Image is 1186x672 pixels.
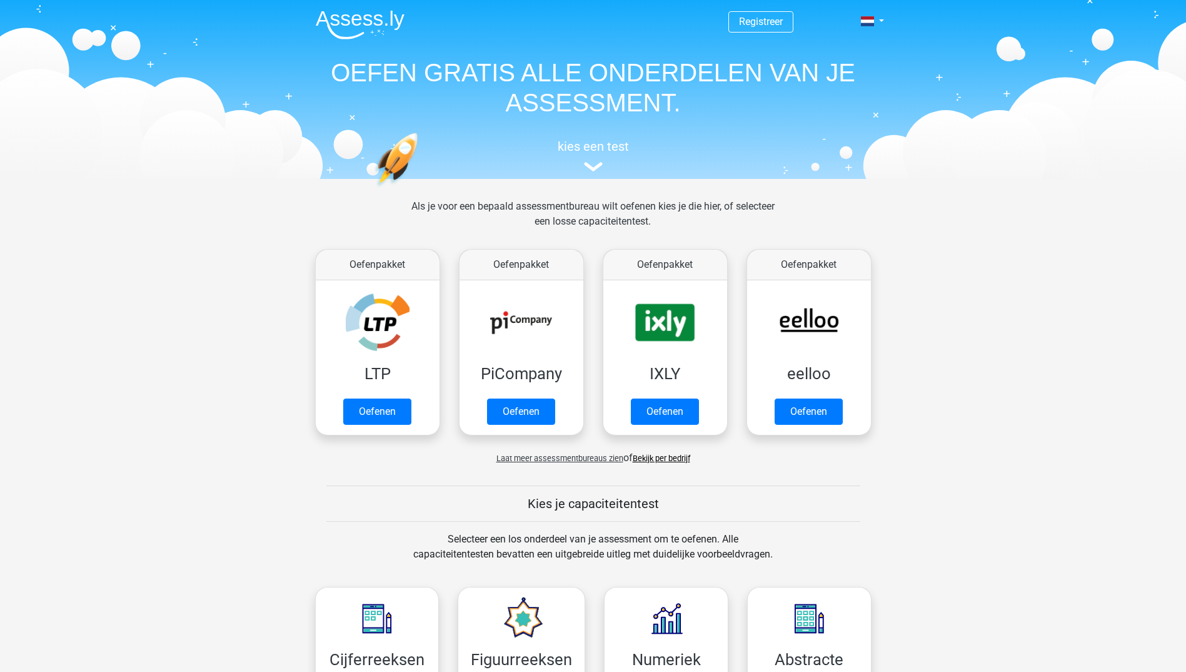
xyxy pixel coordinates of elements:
a: Oefenen [631,399,699,425]
h5: Kies je capaciteitentest [326,496,860,511]
h1: OEFEN GRATIS ALLE ONDERDELEN VAN JE ASSESSMENT. [306,58,881,118]
div: Als je voor een bepaald assessmentbureau wilt oefenen kies je die hier, of selecteer een losse ca... [401,199,785,244]
img: oefenen [374,133,466,246]
a: Bekijk per bedrijf [633,454,690,463]
img: assessment [584,162,603,171]
div: of [306,440,881,466]
a: Oefenen [775,399,843,425]
a: Oefenen [487,399,555,425]
a: Oefenen [343,399,411,425]
a: Registreer [739,16,783,28]
div: Selecteer een los onderdeel van je assessment om te oefenen. Alle capaciteitentesten bevatten een... [401,532,785,577]
img: Assessly [316,10,405,39]
h5: kies een test [306,139,881,154]
a: kies een test [306,139,881,172]
span: Laat meer assessmentbureaus zien [496,454,623,463]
